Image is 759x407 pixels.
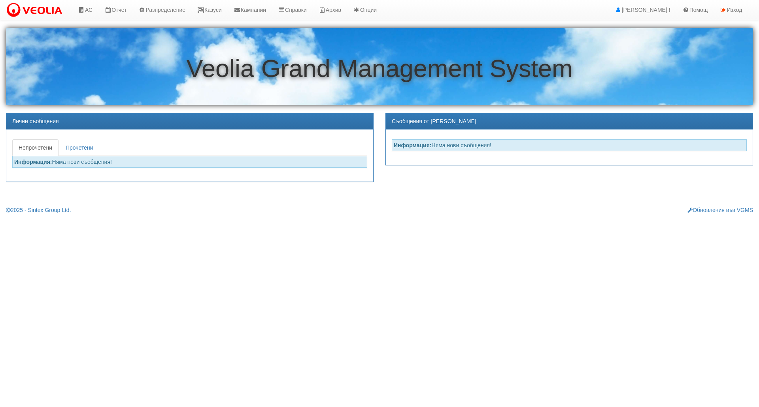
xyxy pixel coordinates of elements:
[392,139,747,151] div: Няма нови съобщения!
[394,142,432,148] strong: Информация:
[12,139,59,156] a: Непрочетени
[687,207,753,213] a: Обновления във VGMS
[6,207,71,213] a: 2025 - Sintex Group Ltd.
[6,2,66,19] img: VeoliaLogo.png
[14,159,52,165] strong: Информация:
[6,55,753,82] h1: Veolia Grand Management System
[12,156,367,168] div: Няма нови съобщения!
[59,139,100,156] a: Прочетени
[6,113,373,129] div: Лични съобщения
[386,113,753,129] div: Съобщения от [PERSON_NAME]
